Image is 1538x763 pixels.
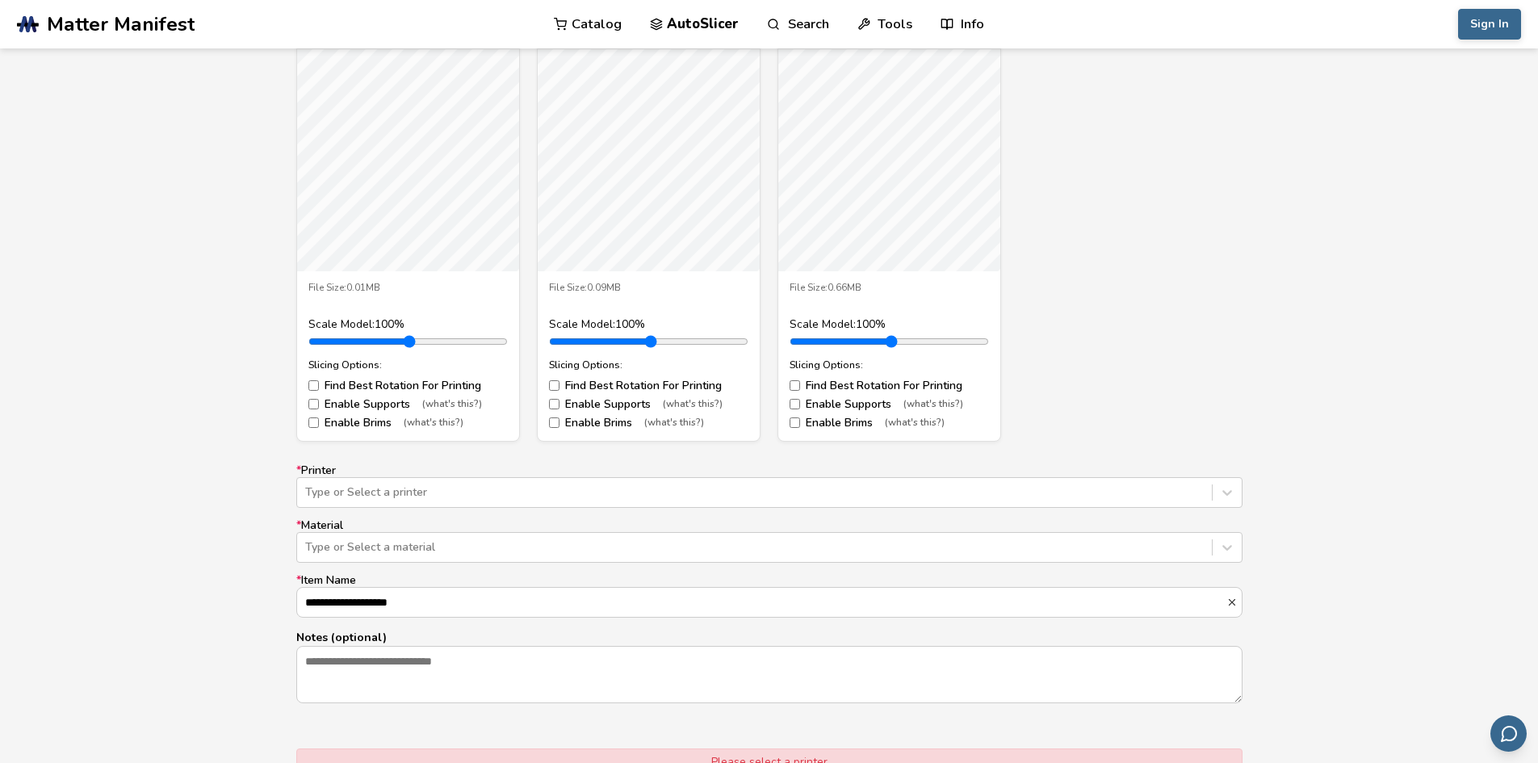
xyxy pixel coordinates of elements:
[663,399,723,410] span: (what's this?)
[790,318,989,331] div: Scale Model: 100 %
[297,647,1242,702] textarea: Notes (optional)
[790,417,800,428] input: Enable Brims(what's this?)
[308,399,319,409] input: Enable Supports(what's this?)
[308,359,508,371] div: Slicing Options:
[790,379,989,392] label: Find Best Rotation For Printing
[790,283,989,294] div: File Size: 0.66MB
[308,417,508,430] label: Enable Brims
[790,398,989,411] label: Enable Supports
[305,486,308,499] input: *PrinterType or Select a printer
[644,417,704,429] span: (what's this?)
[47,13,195,36] span: Matter Manifest
[549,417,559,428] input: Enable Brims(what's this?)
[1490,715,1527,752] button: Send feedback via email
[790,359,989,371] div: Slicing Options:
[404,417,463,429] span: (what's this?)
[296,519,1243,563] label: Material
[790,399,800,409] input: Enable Supports(what's this?)
[1226,597,1242,608] button: *Item Name
[296,629,1243,646] p: Notes (optional)
[308,417,319,428] input: Enable Brims(what's this?)
[422,399,482,410] span: (what's this?)
[549,318,748,331] div: Scale Model: 100 %
[308,283,508,294] div: File Size: 0.01MB
[308,398,508,411] label: Enable Supports
[903,399,963,410] span: (what's this?)
[308,318,508,331] div: Scale Model: 100 %
[297,588,1226,617] input: *Item Name
[549,380,559,391] input: Find Best Rotation For Printing
[305,541,308,554] input: *MaterialType or Select a material
[296,464,1243,508] label: Printer
[549,398,748,411] label: Enable Supports
[549,359,748,371] div: Slicing Options:
[790,417,989,430] label: Enable Brims
[308,380,319,391] input: Find Best Rotation For Printing
[885,417,945,429] span: (what's this?)
[549,399,559,409] input: Enable Supports(what's this?)
[549,283,748,294] div: File Size: 0.09MB
[790,380,800,391] input: Find Best Rotation For Printing
[308,379,508,392] label: Find Best Rotation For Printing
[549,417,748,430] label: Enable Brims
[296,574,1243,618] label: Item Name
[1458,9,1521,40] button: Sign In
[549,379,748,392] label: Find Best Rotation For Printing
